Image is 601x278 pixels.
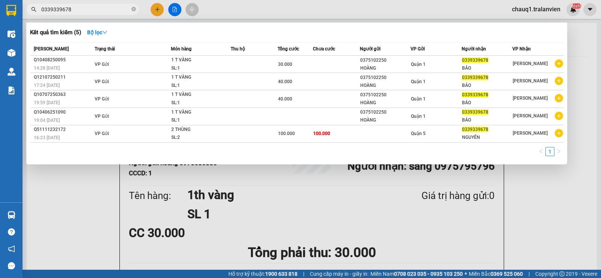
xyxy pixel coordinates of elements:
span: [PERSON_NAME] [34,46,69,52]
li: 1 [545,147,554,156]
div: BẢO [462,116,512,124]
span: 40.000 [278,96,292,102]
span: question-circle [8,228,15,235]
img: logo.jpg [82,9,100,27]
div: HOÀNG [360,82,411,90]
div: SL: 2 [171,134,228,142]
span: VP Gửi [95,96,109,102]
span: 0339339678 [462,58,488,63]
div: 1 T VÀNG [171,56,228,64]
span: 0339339678 [462,127,488,132]
div: 0375102250 [360,74,411,82]
span: 0339339678 [462,75,488,80]
h3: Kết quả tìm kiếm ( 5 ) [30,29,81,36]
span: VP Gửi [95,62,109,67]
span: VP Gửi [95,131,109,136]
span: left [539,149,543,153]
span: Quận 1 [411,62,426,67]
button: Bộ lọcdown [81,26,113,38]
div: 1 T VÀNG [171,108,228,117]
div: 2 THÙNG [171,126,228,134]
img: warehouse-icon [8,49,15,57]
span: VP Gửi [95,114,109,119]
span: Quận 1 [411,96,426,102]
span: 16:23 [DATE] [34,135,60,140]
li: Previous Page [536,147,545,156]
div: 0375102250 [360,91,411,99]
input: Tìm tên, số ĐT hoặc mã đơn [41,5,130,14]
span: plus-circle [555,112,563,120]
div: Q10406251090 [34,108,92,116]
span: close-circle [131,7,136,11]
span: Trạng thái [95,46,115,52]
div: Q10408250095 [34,56,92,64]
b: Trà Lan Viên - Gửi khách hàng [46,11,74,85]
span: 100.000 [278,131,295,136]
span: VP Gửi [411,46,425,52]
span: Người gửi [360,46,381,52]
img: warehouse-icon [8,68,15,76]
li: Next Page [554,147,563,156]
div: HOÀNG [360,116,411,124]
span: plus-circle [555,94,563,102]
span: notification [8,245,15,252]
span: plus-circle [555,129,563,137]
span: Quận 1 [411,114,426,119]
div: 0375102250 [360,108,411,116]
div: HOÀNG [360,64,411,72]
span: 17:24 [DATE] [34,83,60,88]
div: SL: 1 [171,82,228,90]
img: warehouse-icon [8,211,15,219]
span: Tổng cước [278,46,299,52]
span: 19:59 [DATE] [34,100,60,105]
span: [PERSON_NAME] [513,96,548,101]
span: 14:28 [DATE] [34,65,60,71]
div: SL: 1 [171,116,228,125]
span: Chưa cước [313,46,335,52]
button: right [554,147,563,156]
span: plus-circle [555,59,563,68]
div: 0375102250 [360,56,411,64]
strong: Bộ lọc [87,29,107,35]
img: logo-vxr [6,5,16,16]
span: VP Gửi [95,79,109,84]
span: search [31,7,36,12]
div: SL: 1 [171,99,228,107]
img: warehouse-icon [8,30,15,38]
b: [DOMAIN_NAME] [63,29,103,35]
div: SL: 1 [171,64,228,73]
div: HOÀNG [360,99,411,107]
div: BẢO [462,64,512,72]
button: left [536,147,545,156]
li: (c) 2017 [63,36,103,45]
div: 1 T VÀNG [171,73,228,82]
span: Thu hộ [231,46,245,52]
span: [PERSON_NAME] [513,113,548,118]
div: Q10707250363 [34,91,92,99]
span: 30.000 [278,62,292,67]
div: Q51111232172 [34,126,92,134]
span: 100.000 [313,131,330,136]
span: right [557,149,561,153]
span: [PERSON_NAME] [513,78,548,84]
span: Quận 1 [411,79,426,84]
span: plus-circle [555,77,563,85]
span: 0339339678 [462,109,488,115]
b: Trà Lan Viên [9,49,27,84]
div: BẢO [462,99,512,107]
span: VP Nhận [512,46,531,52]
span: 0339339678 [462,92,488,97]
span: down [102,30,107,35]
div: BẢO [462,82,512,90]
div: Q12107250211 [34,73,92,81]
span: [PERSON_NAME] [513,61,548,66]
span: 40.000 [278,79,292,84]
span: 19:04 [DATE] [34,118,60,123]
span: [PERSON_NAME] [513,131,548,136]
a: 1 [546,147,554,156]
span: close-circle [131,6,136,13]
span: Người nhận [462,46,486,52]
span: Món hàng [171,46,192,52]
span: Quận 5 [411,131,426,136]
img: solution-icon [8,87,15,94]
